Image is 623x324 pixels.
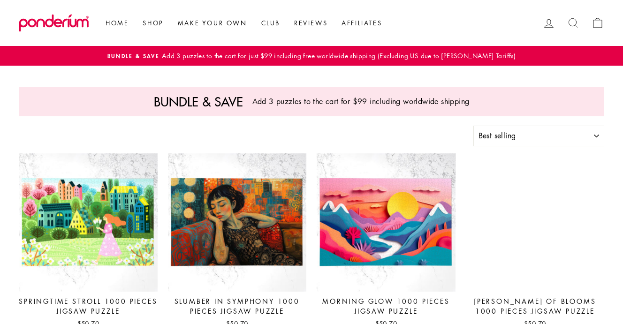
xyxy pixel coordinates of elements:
[21,51,602,61] a: Bundle & SaveAdd 3 puzzles to the cart for just $99 including free worldwide shipping (Excluding ...
[94,15,389,31] ul: Primary
[107,52,160,60] span: Bundle & Save
[252,97,470,106] p: Add 3 puzzles to the cart for $99 including worldwide shipping
[317,296,456,316] div: Morning Glow 1000 Pieces Jigsaw Puzzle
[254,15,287,31] a: Club
[334,15,389,31] a: Affiliates
[136,15,170,31] a: Shop
[160,51,516,60] span: Add 3 puzzles to the cart for just $99 including free worldwide shipping (Excluding US due to [PE...
[171,15,254,31] a: Make Your Own
[19,14,89,32] img: Ponderium
[154,94,243,109] p: Bundle & save
[287,15,334,31] a: Reviews
[99,15,136,31] a: Home
[19,87,604,116] a: Bundle & saveAdd 3 puzzles to the cart for $99 including worldwide shipping
[168,296,307,316] div: Slumber in Symphony 1000 Pieces Jigsaw Puzzle
[19,296,158,316] div: Springtime Stroll 1000 Pieces Jigsaw Puzzle
[466,296,605,316] div: [PERSON_NAME] of Blooms 1000 Pieces Jigsaw Puzzle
